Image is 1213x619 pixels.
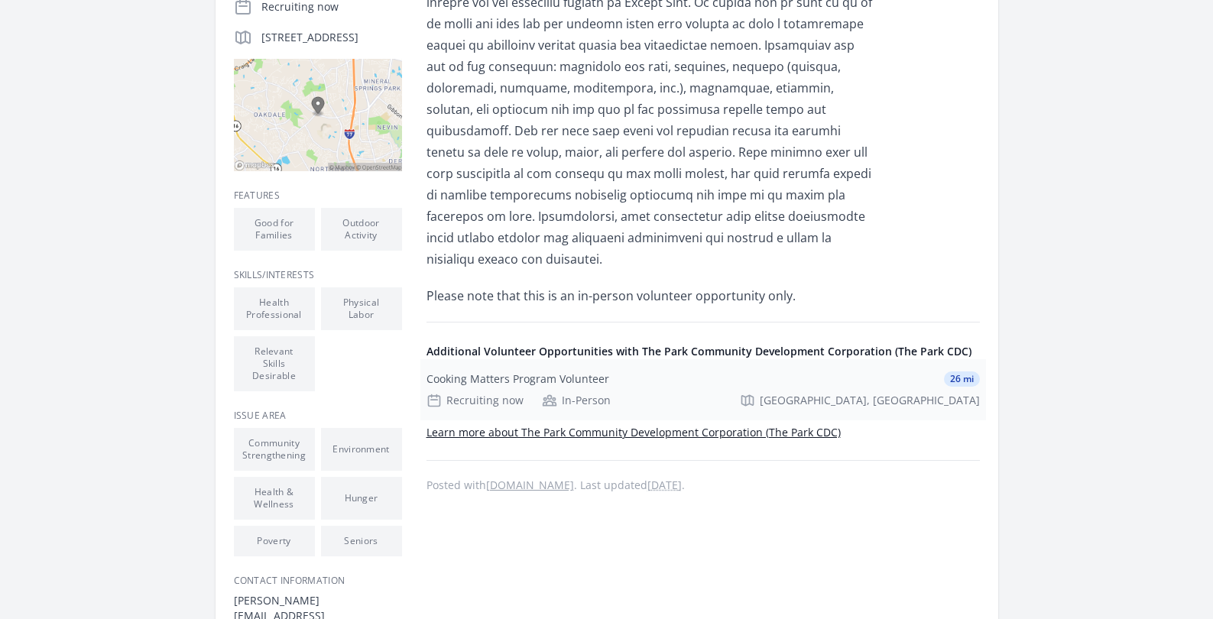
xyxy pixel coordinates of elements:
[944,371,980,387] span: 26 mi
[426,285,874,306] p: Please note that this is an in-person volunteer opportunity only.
[426,371,609,387] div: Cooking Matters Program Volunteer
[234,336,315,391] li: Relevant Skills Desirable
[760,393,980,408] span: [GEOGRAPHIC_DATA], [GEOGRAPHIC_DATA]
[321,287,402,330] li: Physical Labor
[234,208,315,251] li: Good for Families
[420,359,986,420] a: Cooking Matters Program Volunteer 26 mi Recruiting now In-Person [GEOGRAPHIC_DATA], [GEOGRAPHIC_D...
[321,428,402,471] li: Environment
[321,526,402,556] li: Seniors
[234,593,402,608] dt: [PERSON_NAME]
[321,477,402,520] li: Hunger
[234,59,402,171] img: Map
[234,269,402,281] h3: Skills/Interests
[486,478,574,492] a: [DOMAIN_NAME]
[261,30,402,45] p: [STREET_ADDRESS]
[426,344,980,359] h4: Additional Volunteer Opportunities with The Park Community Development Corporation (The Park CDC)
[234,410,402,422] h3: Issue area
[647,478,682,492] abbr: Fri, May 23, 2025 10:51 PM
[234,190,402,202] h3: Features
[234,428,315,471] li: Community Strengthening
[426,479,980,491] p: Posted with . Last updated .
[234,526,315,556] li: Poverty
[234,575,402,587] h3: Contact Information
[321,208,402,251] li: Outdoor Activity
[234,477,315,520] li: Health & Wellness
[426,393,524,408] div: Recruiting now
[426,425,841,439] a: Learn more about The Park Community Development Corporation (The Park CDC)
[234,287,315,330] li: Health Professional
[542,393,611,408] div: In-Person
